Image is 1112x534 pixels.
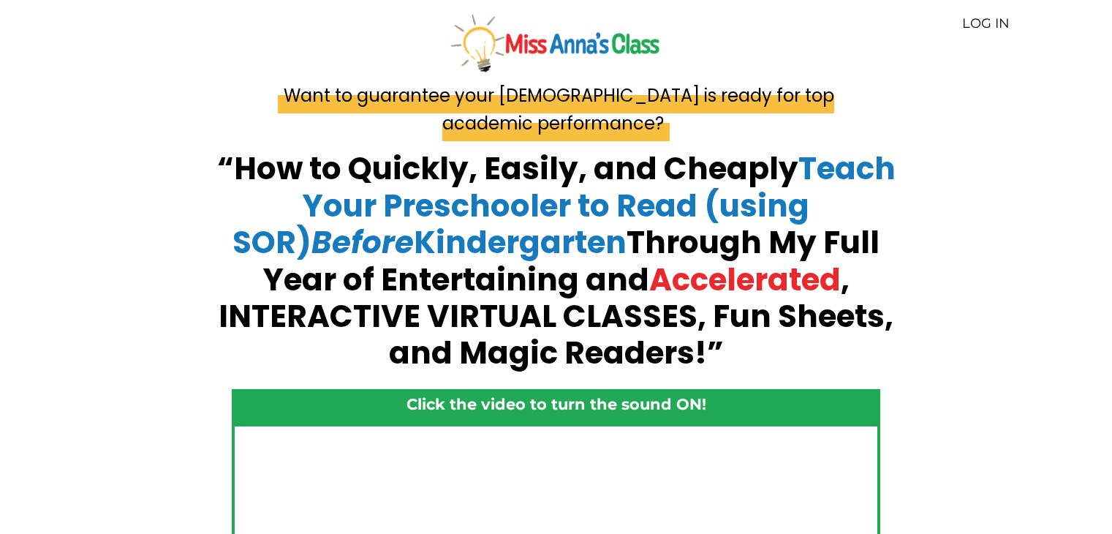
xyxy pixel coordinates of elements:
strong: “How to Quickly, Easily, and Cheaply Through My Full Year of Entertaining and , INTERACTIVE VIRTU... [217,147,896,375]
span: Want to guarantee your [DEMOGRAPHIC_DATA] is ready for top academic performance? [278,78,834,141]
em: Before [311,221,414,264]
span: Accelerated [649,258,841,301]
strong: Click the video to turn the sound ON! [406,395,706,413]
a: LOG IN [962,15,1010,31]
span: Teach Your Preschooler to Read (using SOR) Kindergarten [232,147,896,264]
